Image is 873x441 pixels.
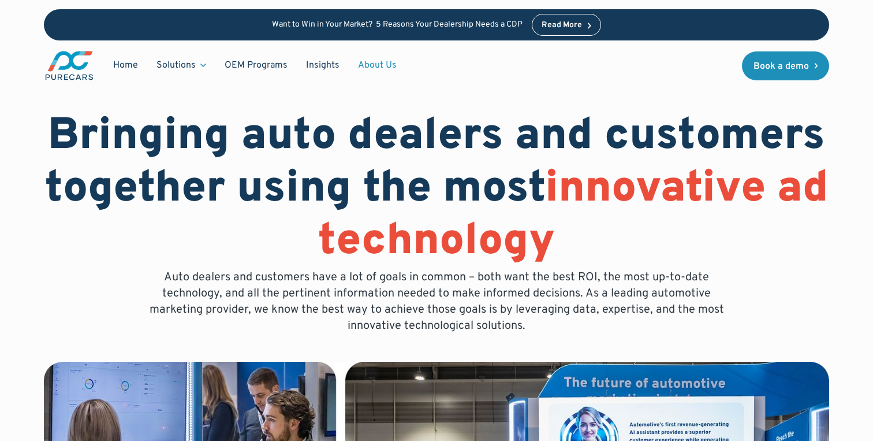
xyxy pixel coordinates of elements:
a: Home [104,54,147,76]
p: Auto dealers and customers have a lot of goals in common – both want the best ROI, the most up-to... [141,269,732,334]
span: innovative ad technology [318,162,829,270]
a: Insights [297,54,349,76]
div: Solutions [147,54,215,76]
h1: Bringing auto dealers and customers together using the most [44,111,830,269]
p: Want to Win in Your Market? 5 Reasons Your Dealership Needs a CDP [272,20,523,30]
img: purecars logo [44,50,95,81]
a: main [44,50,95,81]
div: Book a demo [753,62,809,71]
div: Read More [542,21,582,29]
a: Read More [532,14,601,36]
div: Solutions [156,59,196,72]
a: OEM Programs [215,54,297,76]
a: Book a demo [742,51,830,80]
a: About Us [349,54,406,76]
